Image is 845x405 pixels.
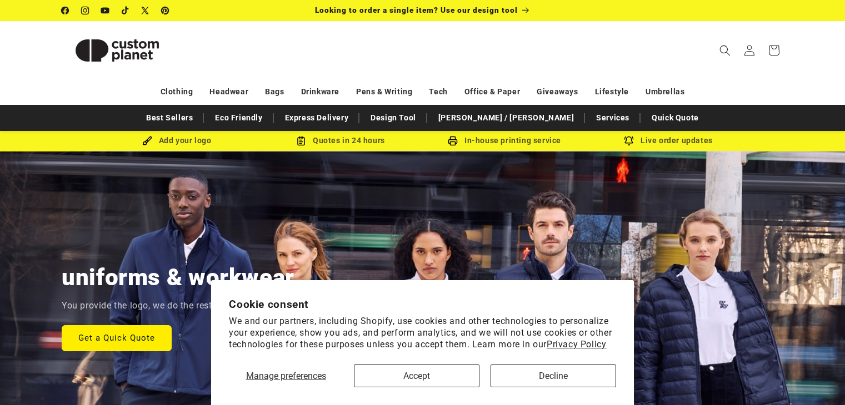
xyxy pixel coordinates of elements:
[62,262,294,292] h2: uniforms & workwear
[229,298,616,311] h2: Cookie consent
[209,108,268,128] a: Eco Friendly
[95,134,259,148] div: Add your logo
[296,136,306,146] img: Order Updates Icon
[229,316,616,350] p: We and our partners, including Shopify, use cookies and other technologies to personalize your ex...
[537,82,578,102] a: Giveaways
[279,108,354,128] a: Express Delivery
[301,82,339,102] a: Drinkware
[142,136,152,146] img: Brush Icon
[259,134,423,148] div: Quotes in 24 hours
[624,136,634,146] img: Order updates
[547,339,606,350] a: Privacy Policy
[464,82,520,102] a: Office & Paper
[356,82,412,102] a: Pens & Writing
[57,21,177,79] a: Custom Planet
[591,108,635,128] a: Services
[246,371,326,381] span: Manage preferences
[423,134,587,148] div: In-house printing service
[646,82,684,102] a: Umbrellas
[433,108,579,128] a: [PERSON_NAME] / [PERSON_NAME]
[62,26,173,75] img: Custom Planet
[229,364,343,387] button: Manage preferences
[315,6,518,14] span: Looking to order a single item? Use our design tool
[141,108,198,128] a: Best Sellers
[209,82,248,102] a: Headwear
[365,108,422,128] a: Design Tool
[587,134,751,148] div: Live order updates
[265,82,284,102] a: Bags
[491,364,616,387] button: Decline
[595,82,629,102] a: Lifestyle
[62,298,214,314] p: You provide the logo, we do the rest.
[161,82,193,102] a: Clothing
[646,108,704,128] a: Quick Quote
[713,38,737,63] summary: Search
[62,325,172,351] a: Get a Quick Quote
[429,82,447,102] a: Tech
[448,136,458,146] img: In-house printing
[354,364,479,387] button: Accept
